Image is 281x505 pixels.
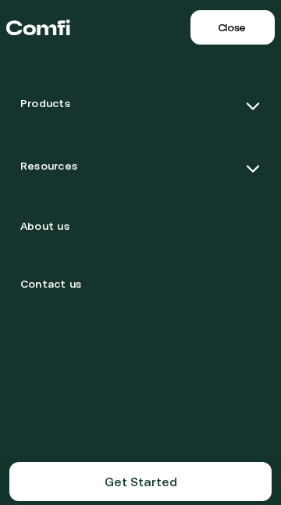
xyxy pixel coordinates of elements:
[245,98,261,114] img: arrow
[245,161,261,177] img: arrow
[6,4,70,51] a: Return to the top of the Comfi home page
[20,278,81,296] span: Contact us
[8,261,273,313] a: Contact us
[9,462,272,501] a: Get Started
[8,203,273,255] a: About us
[105,475,177,489] button: Get Started
[190,10,275,45] button: Close
[218,21,246,34] span: Close
[20,220,69,238] span: About us
[20,97,70,116] span: Products
[20,159,77,178] span: Resources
